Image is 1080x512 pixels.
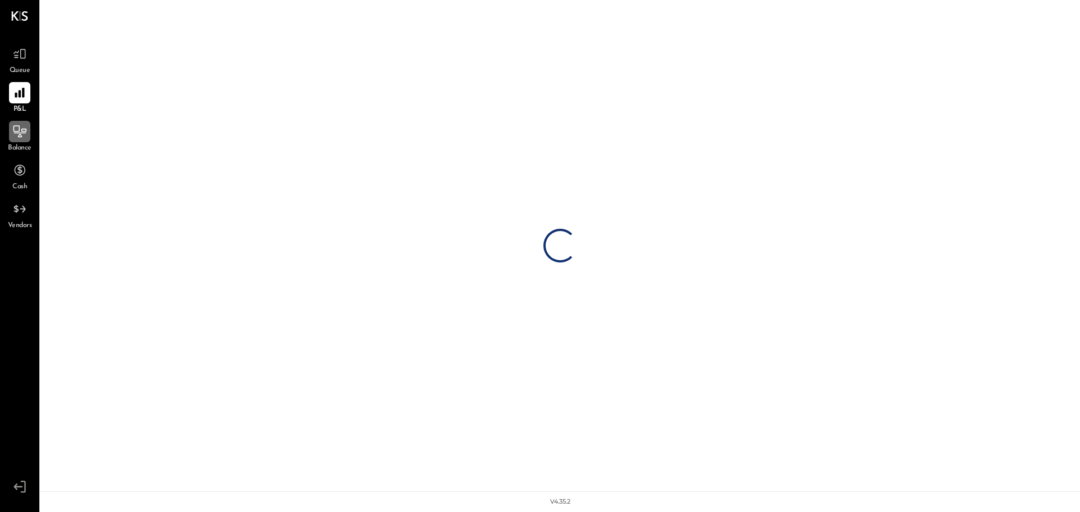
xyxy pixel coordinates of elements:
span: Cash [12,182,27,192]
a: Balance [1,121,39,153]
span: P&L [13,105,26,115]
a: P&L [1,82,39,115]
span: Vendors [8,221,32,231]
a: Queue [1,43,39,76]
span: Balance [8,143,31,153]
a: Vendors [1,198,39,231]
span: Queue [10,66,30,76]
div: v 4.35.2 [550,497,570,506]
a: Cash [1,160,39,192]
